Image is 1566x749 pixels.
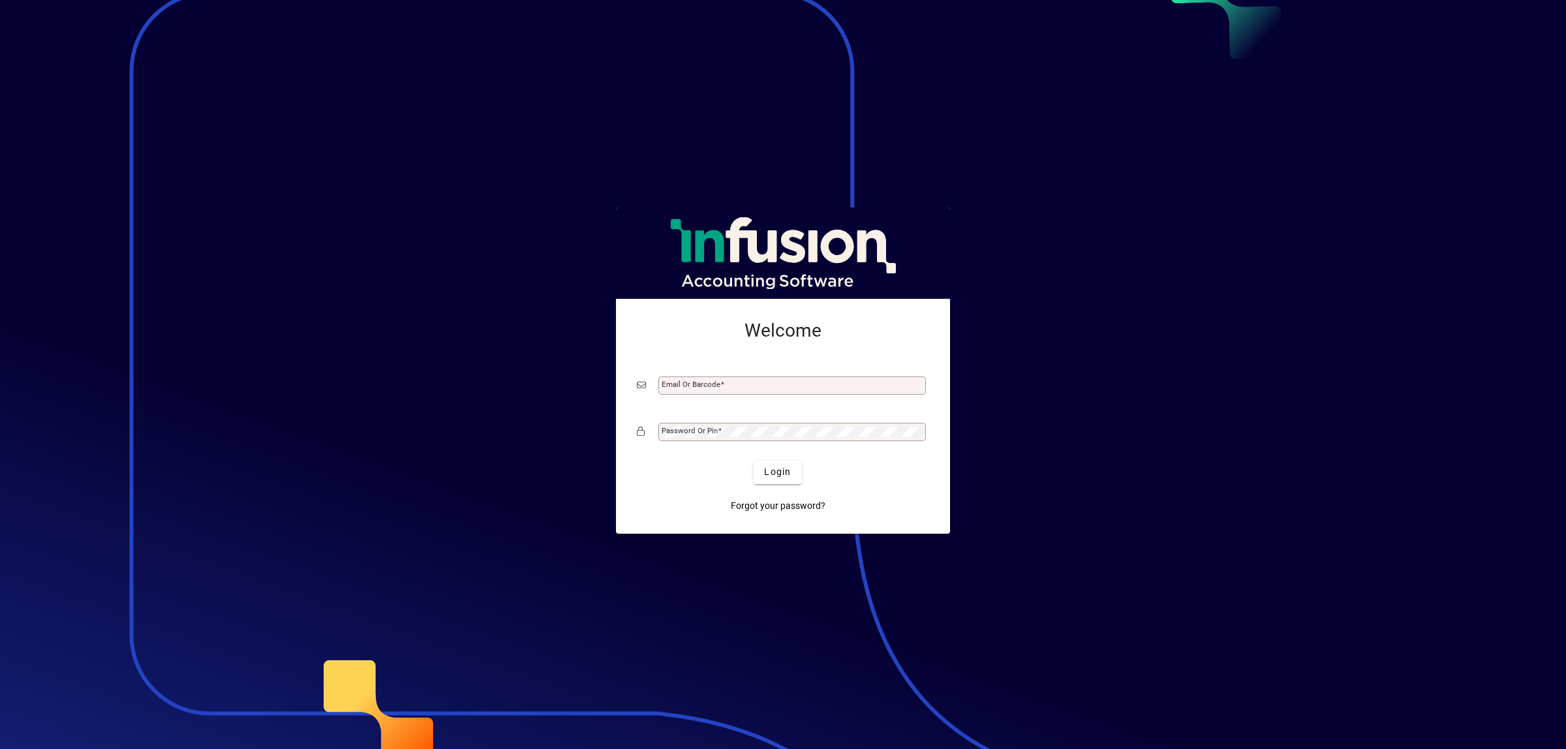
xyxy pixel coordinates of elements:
mat-label: Email or Barcode [662,380,720,389]
a: Forgot your password? [726,495,831,518]
mat-label: Password or Pin [662,426,718,435]
span: Forgot your password? [731,499,825,513]
button: Login [754,461,801,484]
h2: Welcome [637,320,929,342]
span: Login [764,465,791,479]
